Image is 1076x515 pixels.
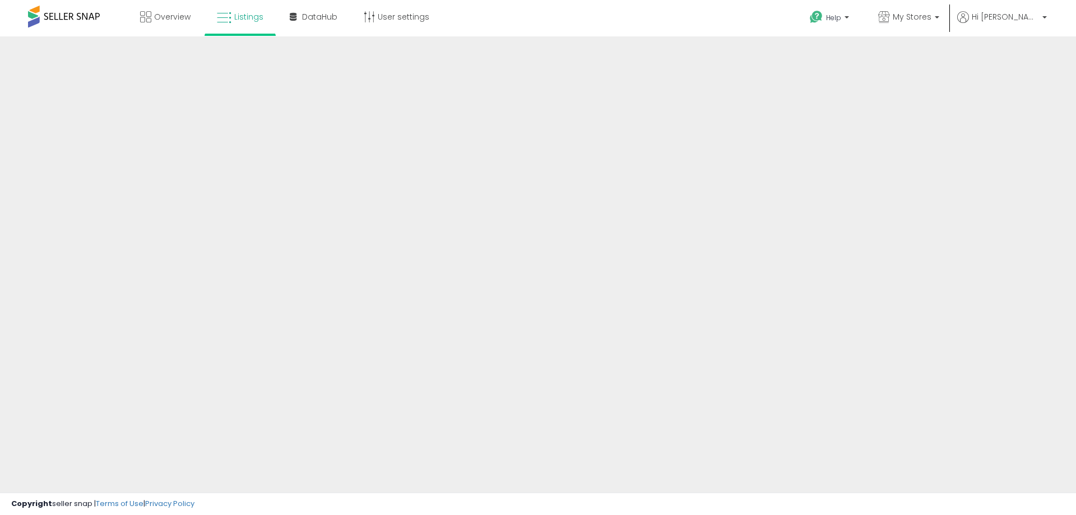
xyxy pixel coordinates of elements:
a: Help [801,2,860,36]
i: Get Help [809,10,823,24]
span: Listings [234,11,263,22]
a: Hi [PERSON_NAME] [957,11,1047,36]
span: Hi [PERSON_NAME] [972,11,1039,22]
span: DataHub [302,11,337,22]
a: Privacy Policy [145,498,194,509]
strong: Copyright [11,498,52,509]
span: Overview [154,11,191,22]
span: My Stores [893,11,931,22]
a: Terms of Use [96,498,143,509]
span: Help [826,13,841,22]
div: seller snap | | [11,499,194,509]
